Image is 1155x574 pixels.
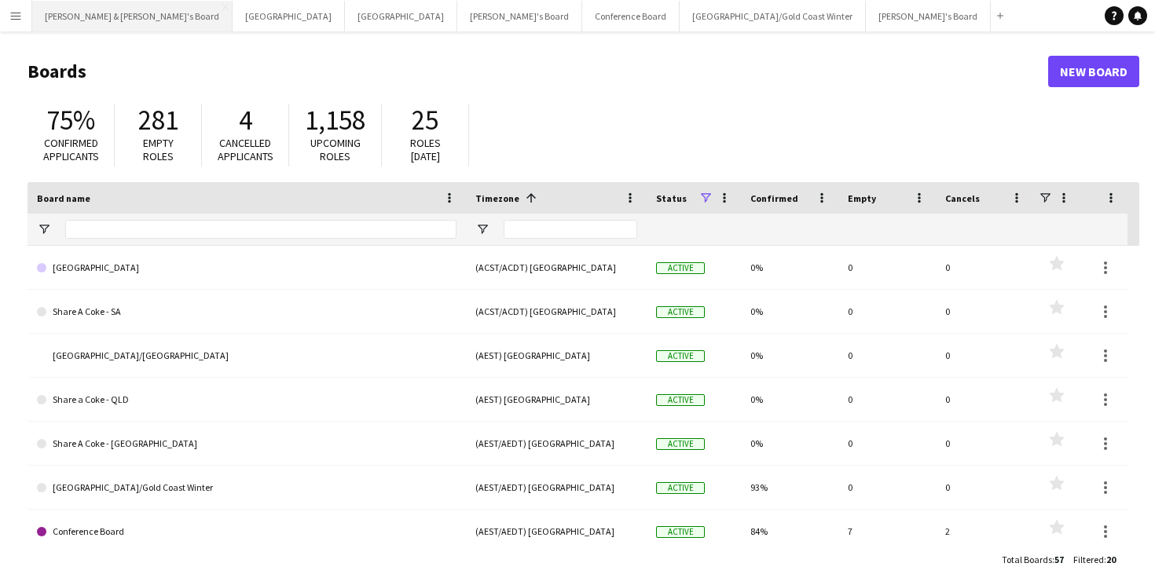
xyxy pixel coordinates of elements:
a: Share A Coke - SA [37,290,456,334]
div: 93% [741,466,838,509]
a: [GEOGRAPHIC_DATA]/[GEOGRAPHIC_DATA] [37,334,456,378]
div: 0 [936,334,1033,377]
h1: Boards [27,60,1048,83]
span: 1,158 [305,103,365,137]
button: [PERSON_NAME] & [PERSON_NAME]'s Board [32,1,233,31]
span: Active [656,526,705,538]
div: 0% [741,378,838,421]
div: (AEST/AEDT) [GEOGRAPHIC_DATA] [466,466,647,509]
span: Empty roles [143,136,174,163]
span: 75% [46,103,95,137]
button: [PERSON_NAME]'s Board [866,1,991,31]
a: [GEOGRAPHIC_DATA] [37,246,456,290]
div: (AEST) [GEOGRAPHIC_DATA] [466,334,647,377]
a: Conference Board [37,510,456,554]
a: [GEOGRAPHIC_DATA]/Gold Coast Winter [37,466,456,510]
button: [GEOGRAPHIC_DATA] [233,1,345,31]
span: Confirmed [750,192,798,204]
span: Roles [DATE] [410,136,441,163]
span: Status [656,192,687,204]
div: (ACST/ACDT) [GEOGRAPHIC_DATA] [466,246,647,289]
input: Board name Filter Input [65,220,456,239]
div: (AEST/AEDT) [GEOGRAPHIC_DATA] [466,510,647,553]
div: 0% [741,290,838,333]
div: (AEST/AEDT) [GEOGRAPHIC_DATA] [466,422,647,465]
div: 0 [838,334,936,377]
div: 0 [936,466,1033,509]
button: Open Filter Menu [37,222,51,236]
input: Timezone Filter Input [504,220,637,239]
span: Filtered [1073,554,1104,565]
a: Share A Coke - [GEOGRAPHIC_DATA] [37,422,456,466]
a: Share a Coke - QLD [37,378,456,422]
span: Total Boards [1002,554,1052,565]
div: 0% [741,246,838,289]
div: 0 [838,466,936,509]
span: 281 [138,103,178,137]
span: Active [656,482,705,494]
button: [PERSON_NAME]'s Board [457,1,582,31]
div: 84% [741,510,838,553]
span: 57 [1054,554,1064,565]
span: Active [656,350,705,362]
span: Active [656,394,705,406]
div: 0 [838,246,936,289]
span: Empty [848,192,876,204]
span: Active [656,438,705,450]
div: (AEST) [GEOGRAPHIC_DATA] [466,378,647,421]
div: 0% [741,334,838,377]
div: 0% [741,422,838,465]
div: 0 [936,422,1033,465]
span: 20 [1106,554,1116,565]
span: Upcoming roles [310,136,361,163]
div: 0 [936,378,1033,421]
div: 0 [838,422,936,465]
button: Open Filter Menu [475,222,489,236]
div: 0 [936,246,1033,289]
span: Board name [37,192,90,204]
div: (ACST/ACDT) [GEOGRAPHIC_DATA] [466,290,647,333]
span: Active [656,306,705,318]
button: [GEOGRAPHIC_DATA]/Gold Coast Winter [680,1,866,31]
span: Active [656,262,705,274]
button: [GEOGRAPHIC_DATA] [345,1,457,31]
div: 0 [838,378,936,421]
a: New Board [1048,56,1139,87]
button: Conference Board [582,1,680,31]
span: Cancels [945,192,980,204]
div: 2 [936,510,1033,553]
span: Confirmed applicants [43,136,99,163]
span: 25 [412,103,438,137]
div: 0 [936,290,1033,333]
span: Cancelled applicants [218,136,273,163]
span: 4 [239,103,252,137]
div: 7 [838,510,936,553]
div: 0 [838,290,936,333]
span: Timezone [475,192,519,204]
